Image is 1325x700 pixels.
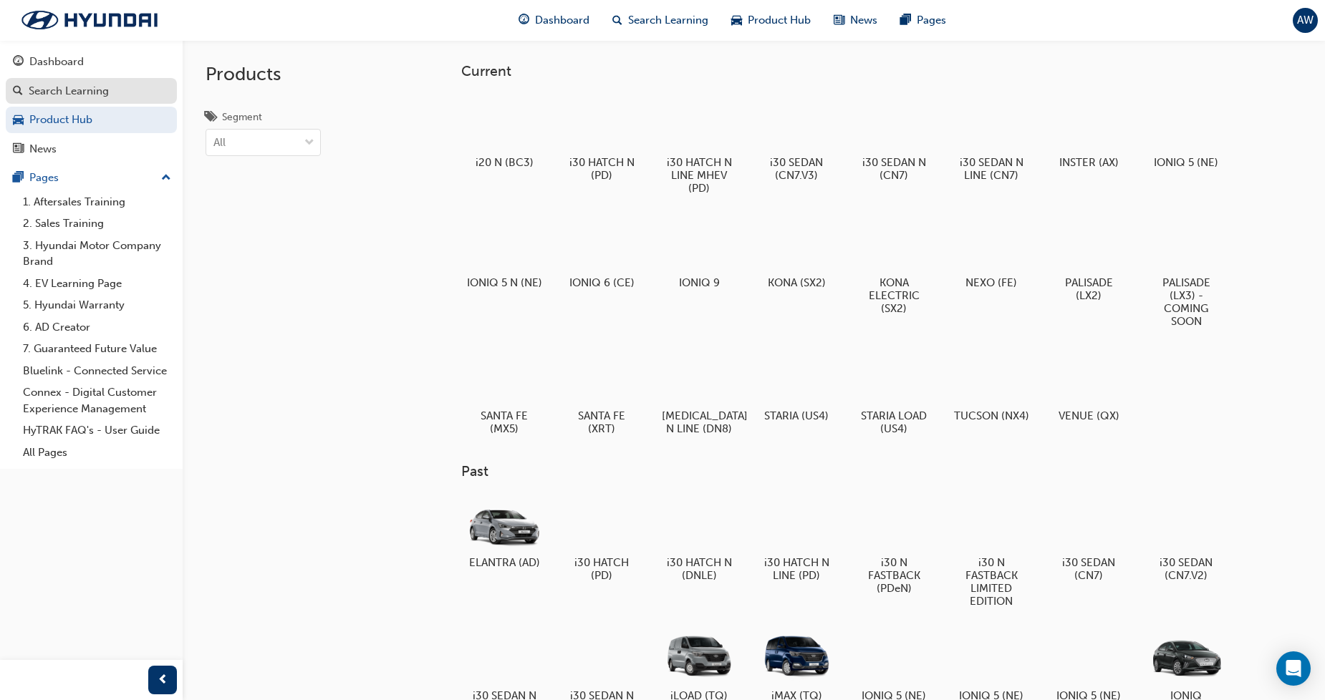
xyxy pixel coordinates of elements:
[17,213,177,235] a: 2. Sales Training
[17,381,177,419] a: Connex - Digital Customer Experience Management
[161,169,171,188] span: up-icon
[467,409,542,435] h5: SANTA FE (MX5)
[6,46,177,165] button: DashboardSearch LearningProduct HubNews
[900,11,911,29] span: pages-icon
[753,492,839,588] a: i30 HATCH N LINE (PD)
[954,156,1029,182] h5: i30 SEDAN N LINE (CN7)
[731,11,742,29] span: car-icon
[1051,556,1127,582] h5: i30 SEDAN (CN7)
[29,141,57,157] div: News
[13,56,24,69] span: guage-icon
[662,556,737,582] h5: i30 HATCH N (DNLE)
[720,6,822,35] a: car-iconProduct Hub
[17,442,177,464] a: All Pages
[17,294,177,316] a: 5. Hyundai Warranty
[759,556,834,582] h5: i30 HATCH N LINE (PD)
[559,211,645,294] a: IONIQ 6 (CE)
[13,172,24,185] span: pages-icon
[759,276,834,289] h5: KONA (SX2)
[1046,344,1132,427] a: VENUE (QX)
[6,136,177,162] a: News
[13,143,24,156] span: news-icon
[1143,492,1229,588] a: i30 SEDAN (CN7.V2)
[461,463,1275,480] h3: Past
[564,409,640,435] h5: SANTA FE (XRT)
[857,556,932,595] h5: i30 N FASTBACK (PDeN)
[748,12,811,29] span: Product Hub
[759,156,834,182] h5: i30 SEDAN (CN7.V3)
[1297,12,1314,29] span: AW
[1143,211,1229,333] a: PALISADE (LX3) - COMING SOON
[1046,91,1132,174] a: INSTER (AX)
[6,165,177,191] button: Pages
[889,6,958,35] a: pages-iconPages
[6,78,177,104] a: Search Learning
[948,211,1034,294] a: NEXO (FE)
[656,492,742,588] a: i30 HATCH N (DNLE)
[535,12,589,29] span: Dashboard
[759,409,834,422] h5: STARIA (US4)
[17,191,177,213] a: 1. Aftersales Training
[1149,276,1224,328] h5: PALISADE (LX3) - COMING SOON
[628,12,708,29] span: Search Learning
[6,107,177,133] a: Product Hub
[467,156,542,169] h5: i20 N (BC3)
[656,91,742,200] a: i30 HATCH N LINE MHEV (PD)
[461,211,547,294] a: IONIQ 5 N (NE)
[753,344,839,427] a: STARIA (US4)
[1149,156,1224,169] h5: IONIQ 5 (NE)
[7,5,172,35] img: Trak
[851,91,937,187] a: i30 SEDAN N (CN7)
[851,211,937,320] a: KONA ELECTRIC (SX2)
[954,409,1029,422] h5: TUCSON (NX4)
[601,6,720,35] a: search-iconSearch Learning
[29,54,84,70] div: Dashboard
[662,409,737,435] h5: [MEDICAL_DATA] N LINE (DN8)
[304,134,314,152] span: down-icon
[17,273,177,295] a: 4. EV Learning Page
[948,344,1034,427] a: TUCSON (NX4)
[507,6,601,35] a: guage-iconDashboard
[13,114,24,127] span: car-icon
[222,110,262,125] div: Segment
[461,63,1275,79] h3: Current
[519,11,529,29] span: guage-icon
[29,170,59,186] div: Pages
[1293,8,1318,33] button: AW
[822,6,889,35] a: news-iconNews
[461,492,547,575] a: ELANTRA (AD)
[656,211,742,294] a: IONIQ 9
[850,12,877,29] span: News
[467,276,542,289] h5: IONIQ 5 N (NE)
[857,156,932,182] h5: i30 SEDAN N (CN7)
[564,556,640,582] h5: i30 HATCH (PD)
[1149,556,1224,582] h5: i30 SEDAN (CN7.V2)
[206,63,321,86] h2: Products
[213,135,226,151] div: All
[559,91,645,187] a: i30 HATCH N (PD)
[662,156,737,195] h5: i30 HATCH N LINE MHEV (PD)
[851,492,937,601] a: i30 N FASTBACK (PDeN)
[656,344,742,440] a: [MEDICAL_DATA] N LINE (DN8)
[662,276,737,289] h5: IONIQ 9
[13,85,23,98] span: search-icon
[1046,211,1132,307] a: PALISADE (LX2)
[17,419,177,442] a: HyTRAK FAQ's - User Guide
[948,492,1034,613] a: i30 N FASTBACK LIMITED EDITION
[857,409,932,435] h5: STARIA LOAD (US4)
[17,338,177,360] a: 7. Guaranteed Future Value
[851,344,937,440] a: STARIA LOAD (US4)
[559,344,645,440] a: SANTA FE (XRT)
[6,49,177,75] a: Dashboard
[834,11,844,29] span: news-icon
[206,112,216,125] span: tags-icon
[1046,492,1132,588] a: i30 SEDAN (CN7)
[17,360,177,382] a: Bluelink - Connected Service
[857,276,932,315] h5: KONA ELECTRIC (SX2)
[17,235,177,273] a: 3. Hyundai Motor Company Brand
[1051,409,1127,422] h5: VENUE (QX)
[461,344,547,440] a: SANTA FE (MX5)
[753,211,839,294] a: KONA (SX2)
